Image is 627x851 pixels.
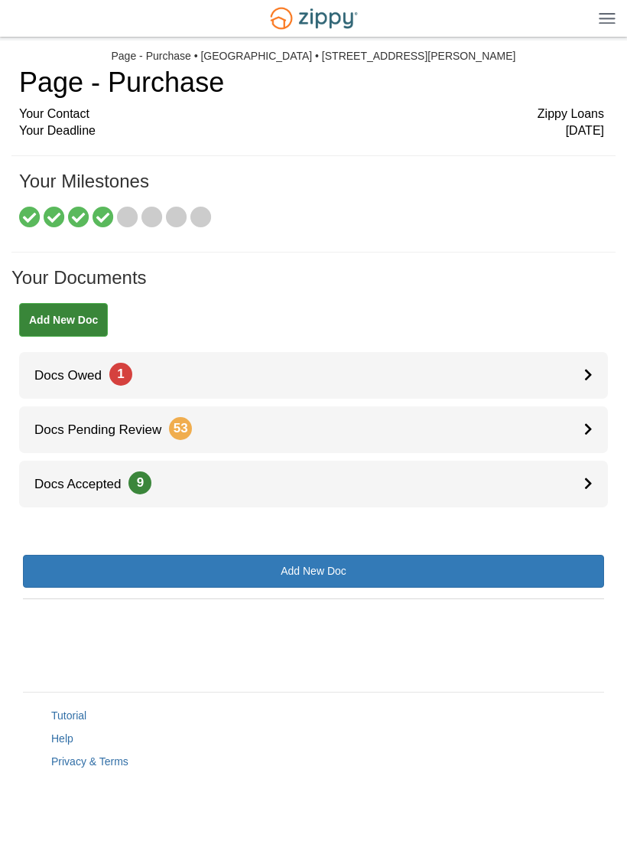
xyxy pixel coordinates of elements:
span: [DATE] [566,122,604,140]
a: Add New Doc [23,555,604,588]
span: Docs Owed [19,368,132,383]
span: 1 [109,363,132,386]
a: Privacy & Terms [51,755,128,768]
div: Page - Purchase • [GEOGRAPHIC_DATA] • [STREET_ADDRESS][PERSON_NAME] [112,50,516,63]
span: 9 [128,471,151,494]
a: Docs Owed1 [19,352,608,399]
span: 53 [169,417,192,440]
a: Docs Pending Review53 [19,406,608,453]
span: Zippy Loans [538,106,604,123]
h1: Page - Purchase [19,67,604,98]
a: Tutorial [51,709,86,722]
img: Mobile Dropdown Menu [599,12,616,24]
span: Docs Accepted [19,477,151,491]
h1: Your Milestones [19,171,604,207]
h1: Your Documents [11,268,616,303]
a: Docs Accepted9 [19,461,608,507]
a: Help [51,732,73,745]
div: Your Deadline [19,122,604,140]
div: Your Contact [19,106,604,123]
a: Add New Doc [19,303,108,337]
span: Docs Pending Review [19,422,192,437]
